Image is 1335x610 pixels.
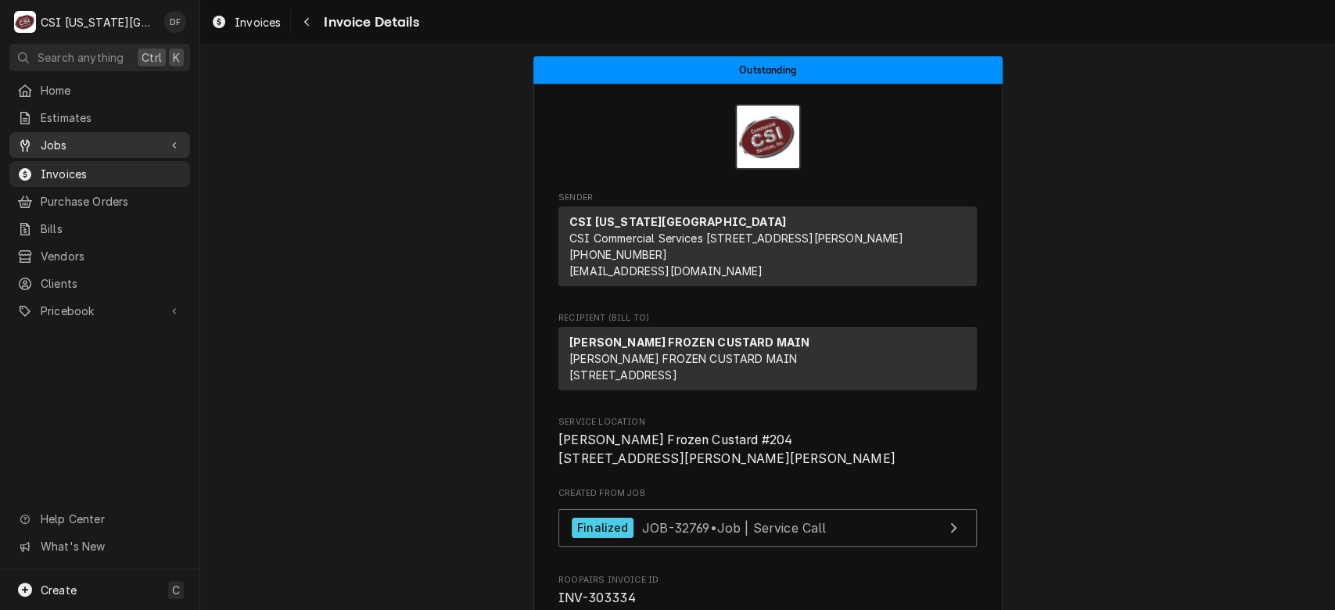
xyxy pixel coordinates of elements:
a: Go to Help Center [9,506,190,532]
button: Navigate back [294,9,319,34]
img: Logo [735,104,801,170]
span: [PERSON_NAME] Frozen Custard #204 [STREET_ADDRESS][PERSON_NAME][PERSON_NAME] [558,432,895,466]
a: Go to What's New [9,533,190,559]
span: C [172,582,180,598]
span: Home [41,82,182,99]
div: Invoice Recipient [558,312,977,397]
div: Service Location [558,416,977,468]
span: Created From Job [558,487,977,500]
span: Vendors [41,248,182,264]
span: Outstanding [739,65,796,75]
span: Clients [41,275,182,292]
span: Invoice Details [319,12,418,33]
div: DF [164,11,186,33]
span: Roopairs Invoice ID [558,589,977,608]
span: Service Location [558,431,977,468]
div: Invoice Sender [558,192,977,293]
span: Ctrl [142,49,162,66]
span: JOB-32769 • Job | Service Call [642,519,827,535]
a: [EMAIL_ADDRESS][DOMAIN_NAME] [569,264,763,278]
span: [PERSON_NAME] FROZEN CUSTARD MAIN [STREET_ADDRESS] [569,352,797,382]
div: Recipient (Bill To) [558,327,977,396]
div: Created From Job [558,487,977,554]
span: Bills [41,221,182,237]
span: Purchase Orders [41,193,182,210]
div: C [14,11,36,33]
div: Roopairs Invoice ID [558,574,977,608]
span: Create [41,583,77,597]
strong: CSI [US_STATE][GEOGRAPHIC_DATA] [569,215,786,228]
span: Jobs [41,137,159,153]
a: View Job [558,509,977,547]
a: Go to Jobs [9,132,190,158]
span: K [173,49,180,66]
a: Purchase Orders [9,188,190,214]
span: Help Center [41,511,181,527]
div: Finalized [572,518,633,539]
span: Invoices [235,14,281,30]
a: Go to Pricebook [9,298,190,324]
span: Pricebook [41,303,159,319]
span: Estimates [41,109,182,126]
div: Status [533,56,1003,84]
span: INV-303334 [558,590,636,605]
a: Invoices [9,161,190,187]
span: Service Location [558,416,977,429]
span: Roopairs Invoice ID [558,574,977,587]
a: Invoices [205,9,287,35]
a: Bills [9,216,190,242]
div: David Fannin's Avatar [164,11,186,33]
strong: [PERSON_NAME] FROZEN CUSTARD MAIN [569,335,809,349]
div: Sender [558,206,977,292]
span: Invoices [41,166,182,182]
div: CSI Kansas City's Avatar [14,11,36,33]
span: What's New [41,538,181,554]
a: Vendors [9,243,190,269]
a: Estimates [9,105,190,131]
span: Search anything [38,49,124,66]
span: Recipient (Bill To) [558,312,977,325]
a: Home [9,77,190,103]
button: Search anythingCtrlK [9,44,190,71]
a: Clients [9,271,190,296]
span: CSI Commercial Services [STREET_ADDRESS][PERSON_NAME] [569,231,903,245]
div: Sender [558,206,977,286]
span: Sender [558,192,977,204]
a: [PHONE_NUMBER] [569,248,667,261]
div: CSI [US_STATE][GEOGRAPHIC_DATA] [41,14,156,30]
div: Recipient (Bill To) [558,327,977,390]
